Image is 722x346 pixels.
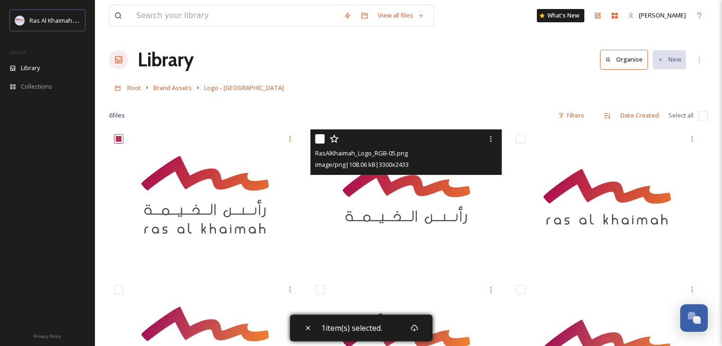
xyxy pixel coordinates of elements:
a: What's New [537,9,584,22]
a: Root [127,82,141,93]
button: Open Chat [680,304,708,332]
span: Root [127,83,141,92]
span: Library [21,64,40,73]
span: Privacy Policy [34,333,61,339]
span: Collections [21,82,52,91]
a: Logo - [GEOGRAPHIC_DATA] [204,82,284,93]
img: RasAlKhaimah_Logo_RGB-09.png [109,129,301,271]
img: RasAlKhaimah_Logo_RGB-05.png [310,129,502,271]
span: image/png | 108.06 kB | 3300 x 2433 [315,160,409,169]
span: [PERSON_NAME] [639,11,686,19]
span: Brand Assets [153,83,192,92]
a: Privacy Policy [34,330,61,341]
img: RasAlKhaimah_Logo_RGB-01.png [511,129,703,271]
span: 1 item(s) selected. [321,323,382,333]
div: Date Created [616,106,664,125]
span: 6 file s [109,111,125,120]
div: Filters [553,106,589,125]
a: Library [138,46,194,74]
a: Brand Assets [153,82,192,93]
span: Ras Al Khaimah Tourism Development Authority [29,16,164,25]
span: RasAlKhaimah_Logo_RGB-05.png [315,149,408,157]
span: Logo - [GEOGRAPHIC_DATA] [204,83,284,92]
input: Search your library [131,5,339,26]
span: MEDIA [9,49,26,56]
a: View all files [373,6,429,25]
a: [PERSON_NAME] [623,6,691,25]
a: Organise [600,50,653,69]
button: Organise [600,50,648,69]
button: New [653,50,686,69]
img: Logo_RAKTDA_RGB-01.png [15,16,25,25]
span: Select all [668,111,694,120]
